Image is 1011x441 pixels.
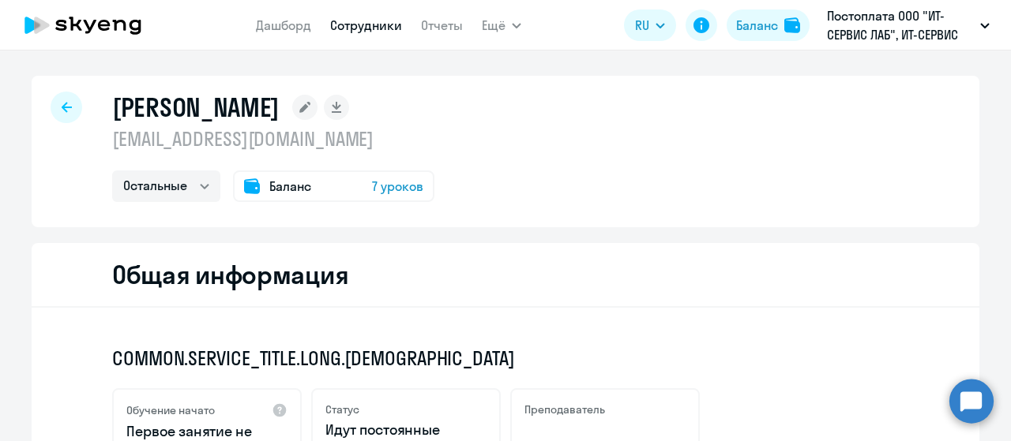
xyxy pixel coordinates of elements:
[819,6,998,44] button: Постоплата ООО "ИТ-СЕРВИС ЛАБ", ИТ-СЕРВИС ЛАБ, ООО
[269,177,311,196] span: Баланс
[126,403,215,417] h5: Обучение начато
[482,9,521,41] button: Ещё
[372,177,423,196] span: 7 уроков
[524,402,605,417] h5: Преподаватель
[784,17,800,33] img: balance
[635,16,649,35] span: RU
[482,16,505,35] span: Ещё
[256,17,311,33] a: Дашборд
[330,17,402,33] a: Сотрудники
[624,9,676,41] button: RU
[325,402,359,417] h5: Статус
[727,9,810,41] button: Балансbalance
[827,6,974,44] p: Постоплата ООО "ИТ-СЕРВИС ЛАБ", ИТ-СЕРВИС ЛАБ, ООО
[112,259,348,290] h2: Общая информация
[112,92,280,123] h1: [PERSON_NAME]
[112,346,515,371] span: COMMON.SERVICE_TITLE.LONG.[DEMOGRAPHIC_DATA]
[112,126,434,151] p: [EMAIL_ADDRESS][DOMAIN_NAME]
[736,16,778,35] div: Баланс
[421,17,463,33] a: Отчеты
